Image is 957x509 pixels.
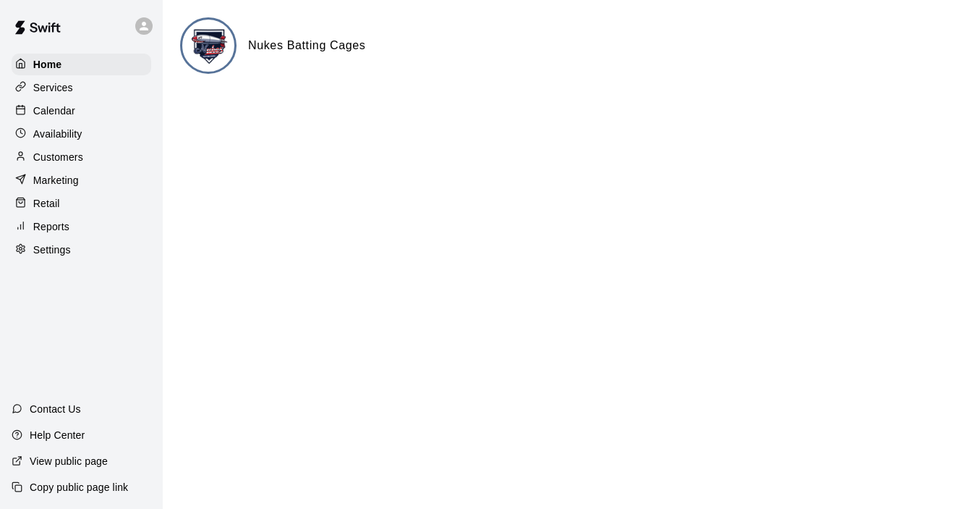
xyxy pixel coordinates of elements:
[248,36,365,55] h6: Nukes Batting Cages
[30,402,81,416] p: Contact Us
[33,243,71,257] p: Settings
[12,77,151,98] a: Services
[12,169,151,191] a: Marketing
[33,80,73,95] p: Services
[12,100,151,122] a: Calendar
[12,193,151,214] a: Retail
[30,428,85,442] p: Help Center
[33,219,69,234] p: Reports
[12,239,151,261] a: Settings
[12,216,151,237] a: Reports
[33,150,83,164] p: Customers
[30,454,108,468] p: View public page
[33,57,62,72] p: Home
[33,173,79,188] p: Marketing
[33,196,60,211] p: Retail
[12,123,151,145] a: Availability
[33,127,82,141] p: Availability
[30,480,128,495] p: Copy public page link
[182,20,237,74] img: Nukes Batting Cages logo
[12,146,151,168] a: Customers
[33,104,75,118] p: Calendar
[12,54,151,75] a: Home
